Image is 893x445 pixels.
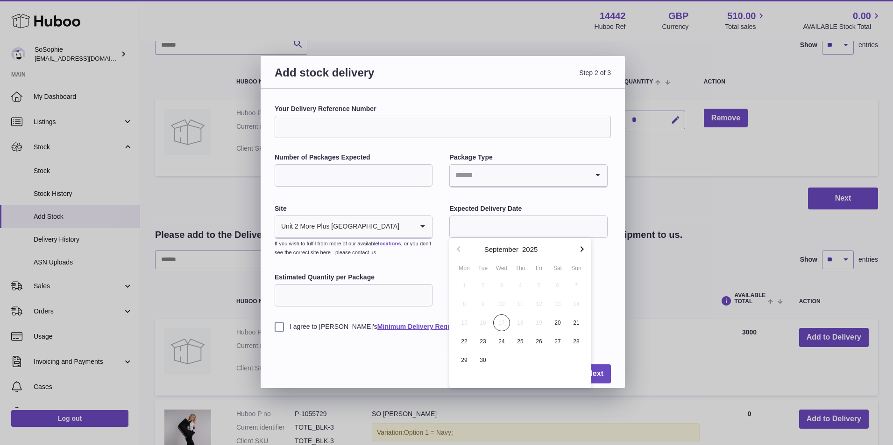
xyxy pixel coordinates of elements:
[530,332,548,351] button: 26
[275,204,432,213] label: Site
[530,264,548,272] div: Fri
[568,333,585,350] span: 28
[512,333,529,350] span: 25
[455,264,474,272] div: Mon
[474,264,492,272] div: Tue
[455,332,474,351] button: 22
[275,273,432,282] label: Estimated Quantity per Package
[530,276,548,295] button: 5
[275,322,611,331] label: I agree to [PERSON_NAME]'s
[549,314,566,331] span: 20
[567,295,586,313] button: 14
[549,333,566,350] span: 27
[511,264,530,272] div: Thu
[530,295,548,313] button: 12
[549,277,566,294] span: 6
[567,332,586,351] button: 28
[378,241,401,246] a: locations
[455,313,474,332] button: 15
[531,314,547,331] span: 19
[548,332,567,351] button: 27
[511,295,530,313] button: 11
[511,313,530,332] button: 18
[449,204,607,213] label: Expected Delivery Date
[568,314,585,331] span: 21
[450,165,588,186] input: Search for option
[275,104,611,113] label: Your Delivery Reference Number
[492,332,511,351] button: 24
[275,65,443,91] h3: Add stock delivery
[548,276,567,295] button: 6
[474,276,492,295] button: 2
[492,264,511,272] div: Wed
[492,276,511,295] button: 3
[493,314,510,331] span: 17
[511,276,530,295] button: 4
[456,333,473,350] span: 22
[568,296,585,313] span: 14
[455,295,474,313] button: 8
[474,295,492,313] button: 9
[493,333,510,350] span: 24
[493,296,510,313] span: 10
[474,332,492,351] button: 23
[475,352,491,369] span: 30
[443,65,611,91] span: Step 2 of 3
[456,352,473,369] span: 29
[484,246,518,253] button: September
[568,277,585,294] span: 7
[456,296,473,313] span: 8
[475,333,491,350] span: 23
[455,351,474,369] button: 29
[475,314,491,331] span: 16
[275,216,432,238] div: Search for option
[531,277,547,294] span: 5
[522,246,538,253] button: 2025
[531,296,547,313] span: 12
[474,313,492,332] button: 16
[567,264,586,272] div: Sun
[377,323,479,330] a: Minimum Delivery Requirements
[492,313,511,332] button: 17
[548,295,567,313] button: 13
[475,296,491,313] span: 9
[530,313,548,332] button: 19
[567,313,586,332] button: 21
[456,277,473,294] span: 1
[275,216,400,237] span: Unit 2 More Plus [GEOGRAPHIC_DATA]
[275,153,432,162] label: Number of Packages Expected
[474,351,492,369] button: 30
[450,165,607,187] div: Search for option
[511,332,530,351] button: 25
[531,333,547,350] span: 26
[456,314,473,331] span: 15
[567,276,586,295] button: 7
[549,296,566,313] span: 13
[492,295,511,313] button: 10
[455,276,474,295] button: 1
[449,153,607,162] label: Package Type
[548,264,567,272] div: Sat
[512,277,529,294] span: 4
[475,277,491,294] span: 2
[580,364,611,383] a: Next
[400,216,413,237] input: Search for option
[512,296,529,313] span: 11
[548,313,567,332] button: 20
[512,314,529,331] span: 18
[493,277,510,294] span: 3
[275,241,431,255] small: If you wish to fulfil from more of our available , or you don’t see the correct site here - pleas...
